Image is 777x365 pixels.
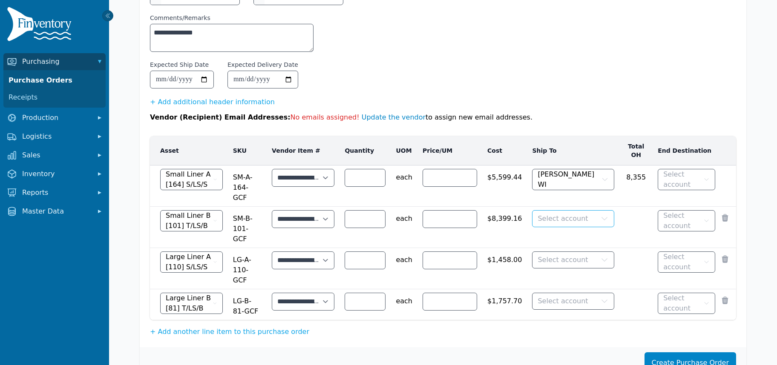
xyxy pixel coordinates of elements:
button: Logistics [3,128,106,145]
th: Cost [482,136,527,165]
span: Large Liner B [81] T/LS/B [166,293,211,314]
label: Comments/Remarks [150,14,314,22]
button: Remove [721,255,729,263]
th: Total OH [619,136,653,165]
button: Select account [532,210,614,227]
button: Select account [658,293,715,314]
span: Select account [538,255,588,265]
span: to assign new email addresses. [291,113,532,121]
a: Update the vendor [362,113,426,121]
button: Master Data [3,203,106,220]
span: $5,599.44 [487,169,522,182]
button: Purchasing [3,53,106,70]
span: Select account [538,214,588,224]
span: Small Liner A [164] S/LS/S [166,169,211,190]
button: Select account [658,251,715,273]
span: Select account [538,296,588,306]
td: 8,355 [619,165,653,207]
span: Master Data [22,206,90,217]
span: No emails assigned! [291,113,360,121]
button: Select account [658,210,715,231]
th: End Destination [653,136,720,165]
span: $1,757.70 [487,293,522,306]
span: Select account [663,169,702,190]
span: each [396,169,412,182]
th: Price/UM [417,136,482,165]
button: Large Liner B [81] T/LS/B [160,293,223,314]
button: + Add additional header information [150,97,275,107]
span: Sales [22,150,90,160]
span: Production [22,113,90,123]
td: SM-B-101-GCF [228,207,267,248]
button: Remove [721,296,729,305]
td: SM-A-164-GCF [228,165,267,207]
button: Small Liner B [101] T/LS/B [160,210,223,231]
span: $8,399.16 [487,210,522,224]
th: SKU [228,136,267,165]
th: Quantity [340,136,391,165]
th: UOM [391,136,417,165]
td: LG-B-81-GCF [228,289,267,320]
span: Reports [22,188,90,198]
button: [PERSON_NAME] WI [532,169,614,190]
span: Select account [663,293,702,314]
span: Vendor (Recipient) Email Addresses: [150,113,291,121]
span: [PERSON_NAME] WI [538,169,599,190]
span: Select account [663,211,702,231]
label: Expected Delivery Date [227,60,298,69]
span: Purchasing [22,57,90,67]
button: Select account [532,251,614,268]
span: Inventory [22,169,90,179]
span: each [396,210,412,224]
button: Small Liner A [164] S/LS/S [160,169,223,190]
span: each [396,251,412,265]
td: LG-A-110-GCF [228,248,267,289]
span: each [396,293,412,306]
span: Logistics [22,131,90,142]
th: Asset [150,136,228,165]
button: Sales [3,147,106,164]
span: Large Liner A [110] S/LS/S [166,252,211,272]
button: Remove [721,214,729,222]
a: Receipts [5,89,104,106]
a: Purchase Orders [5,72,104,89]
button: Inventory [3,165,106,182]
th: Ship To [527,136,619,165]
button: Production [3,109,106,126]
th: Vendor Item # [267,136,340,165]
span: Small Liner B [101] T/LS/B [166,211,211,231]
img: Finventory [7,7,75,45]
button: Large Liner A [110] S/LS/S [160,251,223,273]
button: + Add another line item to this purchase order [150,327,309,337]
span: $1,458.00 [487,251,522,265]
button: Reports [3,184,106,201]
label: Expected Ship Date [150,60,209,69]
button: Select account [658,169,715,190]
span: Select account [663,252,702,272]
button: Select account [532,293,614,310]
